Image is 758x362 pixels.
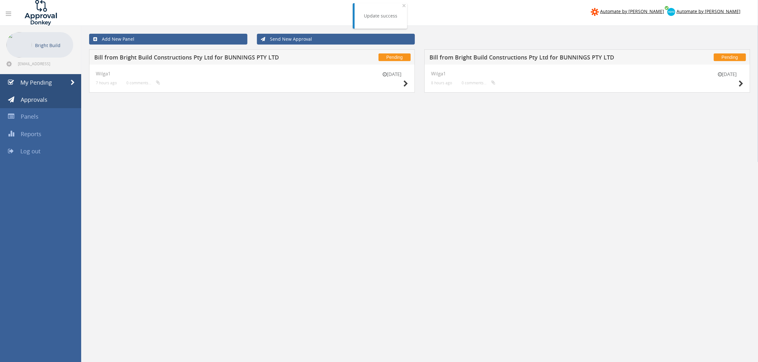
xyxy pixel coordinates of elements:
[677,8,740,14] span: Automate by [PERSON_NAME]
[402,1,406,10] span: ×
[431,80,452,85] small: 8 hours ago
[126,80,160,85] small: 0 comments...
[21,113,39,120] span: Panels
[96,71,408,76] h4: Wilga1
[462,80,495,85] small: 0 comments...
[20,79,52,86] span: My Pending
[89,34,247,45] a: Add New Panel
[429,54,650,62] h5: Bill from Bright Build Constructions Pty Ltd for BUNNINGS PTY LTD
[591,8,599,16] img: zapier-logomark.png
[714,53,746,61] span: Pending
[96,80,117,85] small: 7 hours ago
[21,96,47,103] span: Approvals
[431,71,743,76] h4: Wilga1
[379,53,411,61] span: Pending
[94,54,315,62] h5: Bill from Bright Build Constructions Pty Ltd for BUNNINGS PTY LTD
[18,61,72,66] span: [EMAIL_ADDRESS][DOMAIN_NAME]
[667,8,675,16] img: xero-logo.png
[21,130,41,138] span: Reports
[712,71,743,78] small: [DATE]
[600,8,664,14] span: Automate by [PERSON_NAME]
[35,41,70,49] p: Bright Build
[257,34,415,45] a: Send New Approval
[376,71,408,78] small: [DATE]
[20,147,40,155] span: Log out
[364,13,398,19] div: Update success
